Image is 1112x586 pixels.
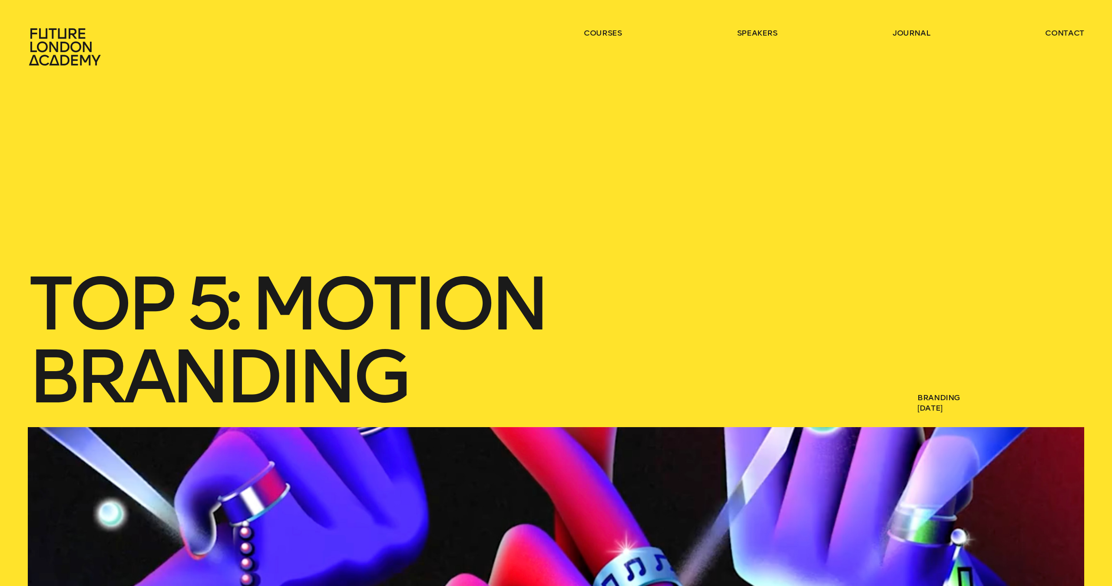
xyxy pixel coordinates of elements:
[893,28,930,38] a: journal
[1045,28,1084,38] a: contact
[584,28,622,38] a: courses
[917,403,1084,413] span: [DATE]
[737,28,778,38] a: speakers
[917,393,960,402] a: Branding
[28,267,806,413] h1: TOP 5: Motion Branding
